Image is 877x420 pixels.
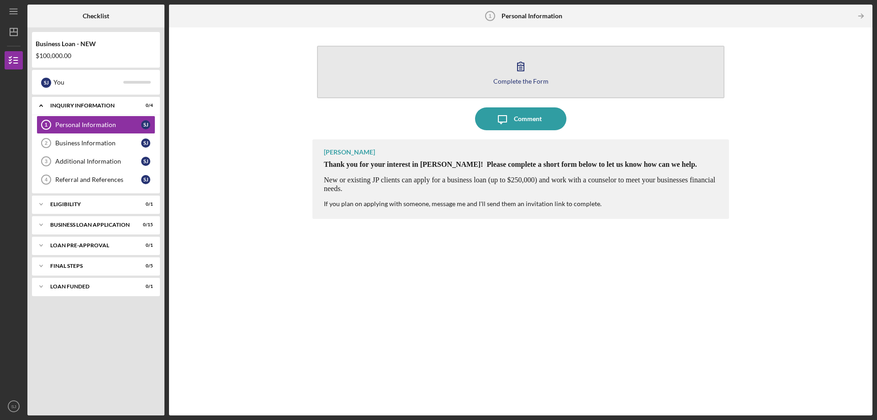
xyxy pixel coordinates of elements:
[137,222,153,228] div: 0 / 15
[37,152,155,170] a: 3Additional InformationSJ
[475,107,566,130] button: Comment
[50,202,130,207] div: ELIGIBILITY
[137,284,153,289] div: 0 / 1
[36,52,156,59] div: $100,000.00
[45,140,48,146] tspan: 2
[141,175,150,184] div: S J
[36,40,156,48] div: Business Loan - NEW
[45,122,48,128] tspan: 1
[137,103,153,108] div: 0 / 4
[55,158,141,165] div: Additional Information
[37,116,155,134] a: 1Personal InformationSJ
[489,13,491,19] tspan: 1
[50,222,130,228] div: BUSINESS LOAN APPLICATION
[324,200,720,207] div: If you plan on applying with someone, message me and I'll send them an invitation link to complete.
[141,120,150,129] div: S J
[55,139,141,147] div: Business Information
[45,177,48,182] tspan: 4
[37,134,155,152] a: 2Business InformationSJ
[137,202,153,207] div: 0 / 1
[53,74,123,90] div: You
[50,263,130,269] div: FINAL STEPS
[137,263,153,269] div: 0 / 5
[137,243,153,248] div: 0 / 1
[37,170,155,189] a: 4Referral and ReferencesSJ
[502,12,562,20] b: Personal Information
[55,176,141,183] div: Referral and References
[514,107,542,130] div: Comment
[50,243,130,248] div: LOAN PRE-APPROVAL
[41,78,51,88] div: S J
[5,397,23,415] button: SJ
[324,149,375,156] div: [PERSON_NAME]
[55,121,141,128] div: Personal Information
[317,46,724,98] button: Complete the Form
[83,12,109,20] b: Checklist
[141,138,150,148] div: S J
[11,404,16,409] text: SJ
[50,284,130,289] div: LOAN FUNDED
[324,176,715,192] span: New or existing JP clients can apply for a business loan (up to $250,000) and work with a counsel...
[324,160,697,168] span: Thank you for your interest in [PERSON_NAME]! Please complete a short form below to let us know h...
[50,103,130,108] div: INQUIRY INFORMATION
[493,78,549,85] div: Complete the Form
[141,157,150,166] div: S J
[45,159,48,164] tspan: 3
